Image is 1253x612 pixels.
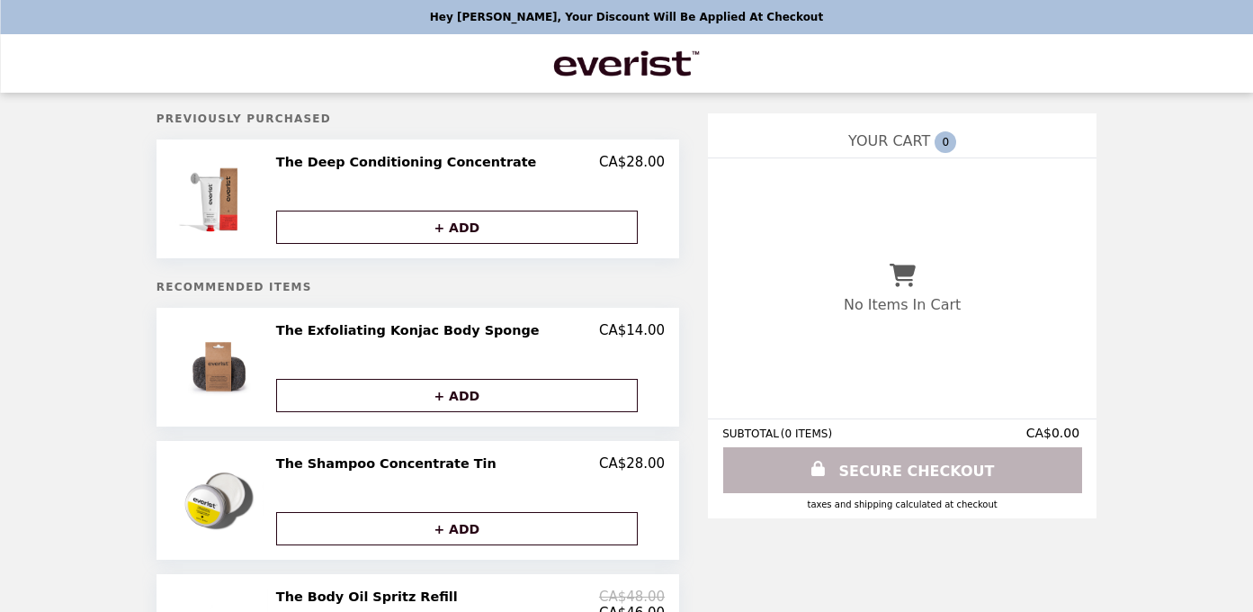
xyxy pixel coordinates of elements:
span: YOUR CART [848,132,930,149]
img: The Exfoliating Konjac Body Sponge [174,322,268,412]
p: CA$48.00 [599,589,665,605]
img: The Deep Conditioning Concentrate [174,154,268,244]
img: The Shampoo Concentrate Tin [174,455,268,545]
p: No Items In Cart [844,296,961,313]
img: Brand Logo [551,45,703,82]
button: + ADD [276,211,638,244]
button: + ADD [276,379,638,412]
h2: The Shampoo Concentrate Tin [276,455,504,472]
p: CA$14.00 [599,322,665,338]
div: Taxes and Shipping calculated at checkout [722,499,1082,509]
h2: The Deep Conditioning Concentrate [276,154,544,170]
span: 0 [935,131,956,153]
button: + ADD [276,512,638,545]
h2: The Exfoliating Konjac Body Sponge [276,322,547,338]
h5: Recommended Items [157,281,679,293]
span: CA$0.00 [1026,426,1082,440]
h5: Previously Purchased [157,112,679,125]
p: Hey [PERSON_NAME], your discount will be applied at checkout [430,11,823,23]
span: ( 0 ITEMS ) [781,427,832,440]
p: CA$28.00 [599,455,665,472]
span: SUBTOTAL [722,427,781,440]
p: CA$28.00 [599,154,665,170]
h2: The Body Oil Spritz Refill [276,589,465,605]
